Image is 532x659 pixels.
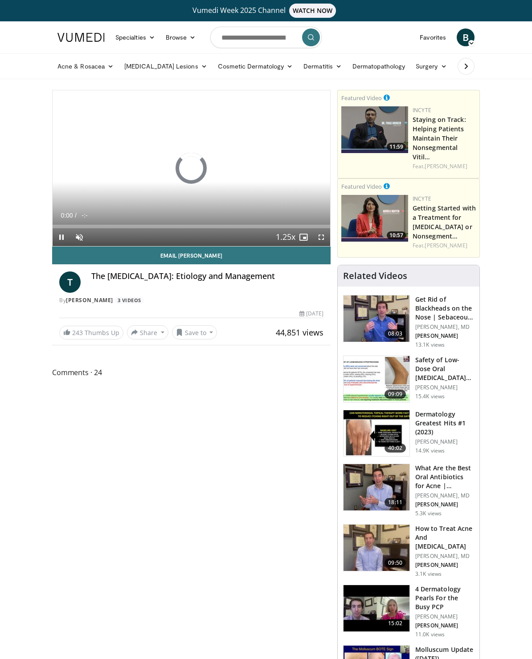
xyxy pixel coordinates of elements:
[415,524,474,551] h3: How to Treat Acne And [MEDICAL_DATA]
[415,631,445,638] p: 11.0K views
[413,195,431,202] a: Incyte
[70,228,88,246] button: Unmute
[341,94,382,102] small: Featured Video
[61,212,73,219] span: 0:00
[343,356,474,403] a: 09:09 Safety of Low-Dose Oral [MEDICAL_DATA] for Hair Loss: Multicenter Study o… [PERSON_NAME] 15...
[343,524,474,578] a: 09:50 How to Treat Acne And [MEDICAL_DATA] [PERSON_NAME], MD [PERSON_NAME] 3.1K views
[347,57,410,75] a: Dermatopathology
[277,228,295,246] button: Playback Rate
[414,28,451,46] a: Favorites
[415,553,474,560] p: [PERSON_NAME], MD
[344,295,409,342] img: 54dc8b42-62c8-44d6-bda4-e2b4e6a7c56d.150x105_q85_crop-smart_upscale.jpg
[59,271,81,293] a: T
[415,393,445,400] p: 15.4K views
[415,570,442,578] p: 3.1K views
[385,619,406,628] span: 15:02
[119,57,213,75] a: [MEDICAL_DATA] Lesions
[425,242,467,249] a: [PERSON_NAME]
[385,558,406,567] span: 09:50
[413,204,476,240] a: Getting Started with a Treatment for [MEDICAL_DATA] or Nonsegment…
[413,115,466,161] a: Staying on Track: Helping Patients Maintain Their Nonsegmental Vitil…
[110,28,160,46] a: Specialties
[385,444,406,453] span: 40:02
[341,195,408,242] img: e02a99de-beb8-4d69-a8cb-018b1ffb8f0c.png.150x105_q85_crop-smart_upscale.jpg
[344,464,409,510] img: cd394936-f734-46a2-a1c5-7eff6e6d7a1f.150x105_q85_crop-smart_upscale.jpg
[91,271,323,281] h4: The [MEDICAL_DATA]: Etiology and Management
[415,622,474,629] p: [PERSON_NAME]
[343,585,474,638] a: 15:02 4 Dermatology Pearls For the Busy PCP [PERSON_NAME] [PERSON_NAME] 11.0K views
[127,325,168,340] button: Share
[385,329,406,338] span: 08:03
[425,162,467,170] a: [PERSON_NAME]
[341,182,382,190] small: Featured Video
[289,4,336,18] span: WATCH NOW
[415,447,445,454] p: 14.9K views
[344,410,409,457] img: 167f4955-2110-4677-a6aa-4d4647c2ca19.150x105_q85_crop-smart_upscale.jpg
[53,90,330,246] video-js: Video Player
[75,212,77,219] span: /
[59,296,323,304] div: By
[413,242,476,250] div: Feat.
[343,410,474,457] a: 40:02 Dermatology Greatest Hits #1 (2023) [PERSON_NAME] 14.9K views
[415,585,474,611] h3: 4 Dermatology Pearls For the Busy PCP
[343,464,474,517] a: 18:11 What Are the Best Oral Antibiotics for Acne | [MEDICAL_DATA] and Acne… [PERSON_NAME], MD [P...
[344,585,409,631] img: 04c704bc-886d-4395-b463-610399d2ca6d.150x105_q85_crop-smart_upscale.jpg
[295,228,312,246] button: Enable picture-in-picture mode
[415,356,474,382] h3: Safety of Low-Dose Oral [MEDICAL_DATA] for Hair Loss: Multicenter Study o…
[415,562,474,569] p: [PERSON_NAME]
[344,356,409,402] img: 83a686ce-4f43-4faf-a3e0-1f3ad054bd57.150x105_q85_crop-smart_upscale.jpg
[415,341,445,348] p: 13.1K views
[415,384,474,391] p: [PERSON_NAME]
[415,510,442,517] p: 5.3K views
[341,106,408,153] img: fe0751a3-754b-4fa7-bfe3-852521745b57.png.150x105_q85_crop-smart_upscale.jpg
[415,464,474,490] h3: What Are the Best Oral Antibiotics for Acne | [MEDICAL_DATA] and Acne…
[415,501,474,508] p: [PERSON_NAME]
[160,28,201,46] a: Browse
[59,326,123,340] a: 243 Thumbs Up
[115,297,144,304] a: 3 Videos
[52,247,331,264] a: Email [PERSON_NAME]
[415,295,474,322] h3: Get Rid of Blackheads on the Nose | Sebaceous Filaments | Dermatolog…
[341,195,408,242] a: 10:57
[415,613,474,620] p: [PERSON_NAME]
[52,367,331,378] span: Comments 24
[52,4,480,18] a: Vumedi Week 2025 ChannelWATCH NOW
[299,310,323,318] div: [DATE]
[57,33,105,42] img: VuMedi Logo
[415,410,474,437] h3: Dermatology Greatest Hits #1 (2023)
[312,228,330,246] button: Fullscreen
[387,143,406,151] span: 11:59
[52,57,119,75] a: Acne & Rosacea
[298,57,347,75] a: Dermatitis
[457,28,475,46] a: B
[341,106,408,153] a: 11:59
[413,162,476,170] div: Feat.
[385,498,406,507] span: 18:11
[413,106,431,114] a: Incyte
[387,231,406,239] span: 10:57
[415,323,474,331] p: [PERSON_NAME], MD
[343,295,474,348] a: 08:03 Get Rid of Blackheads on the Nose | Sebaceous Filaments | Dermatolog… [PERSON_NAME], MD [PE...
[210,27,322,48] input: Search topics, interventions
[172,325,217,340] button: Save to
[276,327,323,338] span: 44,851 views
[344,525,409,571] img: a3cafd6f-40a9-4bb9-837d-a5e4af0c332c.150x105_q85_crop-smart_upscale.jpg
[415,492,474,499] p: [PERSON_NAME], MD
[410,57,452,75] a: Surgery
[415,438,474,445] p: [PERSON_NAME]
[385,390,406,399] span: 09:09
[53,228,70,246] button: Pause
[66,296,113,304] a: [PERSON_NAME]
[72,328,83,337] span: 243
[82,212,87,219] span: -:-
[415,332,474,340] p: [PERSON_NAME]
[343,271,407,281] h4: Related Videos
[213,57,298,75] a: Cosmetic Dermatology
[53,225,330,228] div: Progress Bar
